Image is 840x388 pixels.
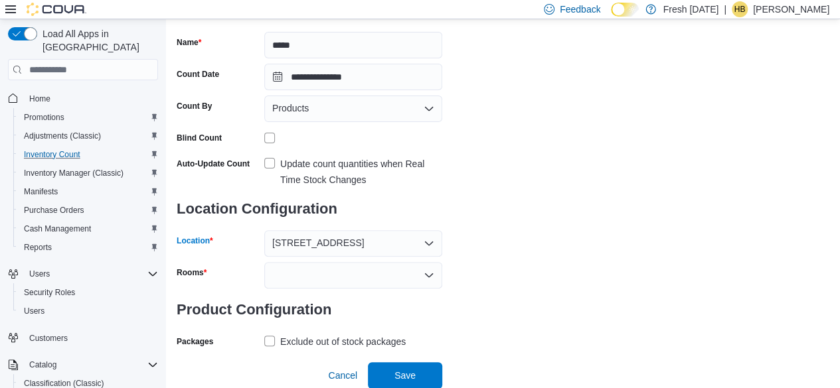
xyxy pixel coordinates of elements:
button: Home [3,88,163,107]
div: Harley Bialczyk [732,1,748,17]
p: Fresh [DATE] [663,1,718,17]
label: Location [177,235,213,246]
a: Cash Management [19,221,96,237]
a: Purchase Orders [19,202,90,218]
p: [PERSON_NAME] [753,1,829,17]
span: Users [24,266,158,282]
button: Inventory Count [13,145,163,164]
span: Purchase Orders [19,202,158,218]
span: Inventory Count [24,149,80,160]
label: Name [177,37,201,48]
div: Blind Count [177,133,222,143]
span: Catalog [29,359,56,370]
a: Home [24,91,56,107]
span: Adjustments (Classic) [24,131,101,141]
button: Users [13,302,163,320]
span: Promotions [24,112,64,123]
span: Security Roles [24,287,75,298]
input: Press the down key to open a popover containing a calendar. [264,64,442,90]
button: Purchase Orders [13,201,163,220]
button: Catalog [24,357,62,373]
span: Manifests [24,186,58,197]
button: Adjustments (Classic) [13,127,163,145]
span: Reports [19,239,158,255]
label: Rooms [177,267,207,278]
a: Customers [24,330,73,346]
a: Promotions [19,109,70,125]
span: Save [394,369,416,382]
span: Security Roles [19,285,158,300]
span: Users [19,303,158,319]
a: Manifests [19,184,63,200]
span: Cash Management [24,224,91,234]
button: Promotions [13,108,163,127]
a: Reports [19,239,57,255]
span: Feedback [560,3,600,16]
span: Catalog [24,357,158,373]
button: Open list of options [424,238,434,249]
span: Promotions [19,109,158,125]
label: Count Date [177,69,219,80]
span: Products [272,100,309,116]
a: Security Roles [19,285,80,300]
span: Customers [29,333,68,344]
button: Users [24,266,55,282]
span: Reports [24,242,52,253]
span: Manifests [19,184,158,200]
button: Reports [13,238,163,257]
span: [STREET_ADDRESS] [272,235,364,251]
input: Dark Mode [611,3,639,17]
span: HB [734,1,746,17]
h3: Product Configuration [177,289,442,331]
span: Customers [24,330,158,346]
button: Customers [3,328,163,348]
span: Inventory Manager (Classic) [24,168,124,178]
span: Cancel [328,369,357,382]
button: Cash Management [13,220,163,238]
span: Home [29,94,50,104]
p: | [724,1,726,17]
h3: Location Configuration [177,188,442,230]
button: Security Roles [13,283,163,302]
button: Manifests [13,182,163,201]
span: Inventory Count [19,147,158,162]
button: Open list of options [424,270,434,281]
span: Load All Apps in [GEOGRAPHIC_DATA] [37,27,158,54]
label: Auto-Update Count [177,159,250,169]
span: Users [29,269,50,279]
span: Cash Management [19,221,158,237]
a: Inventory Count [19,147,86,162]
span: Purchase Orders [24,205,84,216]
a: Adjustments (Classic) [19,128,106,144]
label: Packages [177,336,213,347]
span: Home [24,90,158,106]
span: Users [24,306,44,316]
a: Inventory Manager (Classic) [19,165,129,181]
img: Cova [27,3,86,16]
button: Catalog [3,356,163,374]
button: Users [3,265,163,283]
span: Inventory Manager (Classic) [19,165,158,181]
div: Update count quantities when Real Time Stock Changes [280,156,442,188]
a: Users [19,303,50,319]
button: Open list of options [424,103,434,114]
label: Count By [177,101,212,111]
div: Exclude out of stock packages [280,334,406,350]
span: Adjustments (Classic) [19,128,158,144]
button: Inventory Manager (Classic) [13,164,163,182]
